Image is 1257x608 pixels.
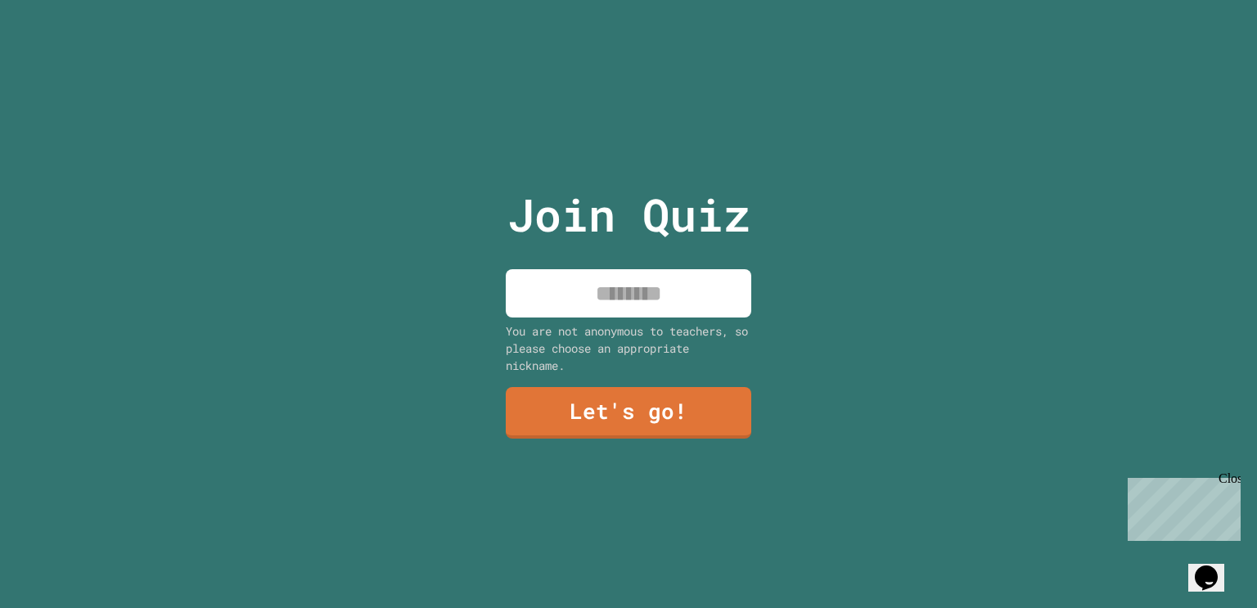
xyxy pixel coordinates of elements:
[506,322,751,374] div: You are not anonymous to teachers, so please choose an appropriate nickname.
[506,387,751,439] a: Let's go!
[7,7,113,104] div: Chat with us now!Close
[1121,471,1241,541] iframe: chat widget
[1188,543,1241,592] iframe: chat widget
[507,181,750,249] p: Join Quiz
